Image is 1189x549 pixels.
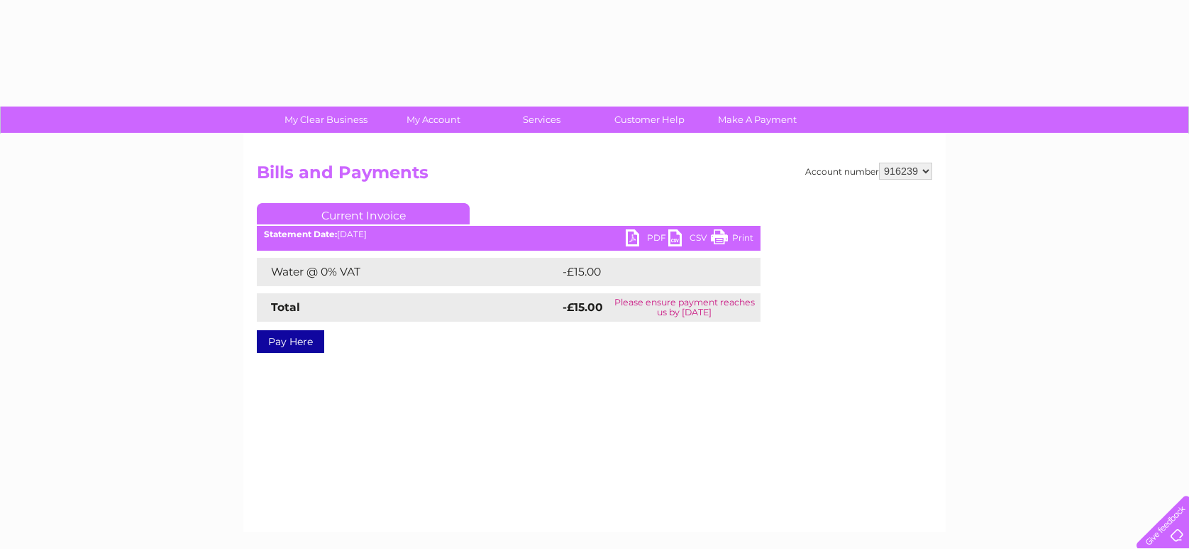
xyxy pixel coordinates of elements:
[267,107,385,133] a: My Clear Business
[668,229,711,250] a: CSV
[264,229,337,239] b: Statement Date:
[591,107,708,133] a: Customer Help
[257,258,559,286] td: Water @ 0% VAT
[805,163,932,180] div: Account number
[271,300,300,314] strong: Total
[711,229,753,250] a: Print
[626,229,668,250] a: PDF
[257,229,761,239] div: [DATE]
[257,203,470,224] a: Current Invoice
[483,107,600,133] a: Services
[257,330,324,353] a: Pay Here
[375,107,492,133] a: My Account
[559,258,734,286] td: -£15.00
[608,293,761,322] td: Please ensure payment reaches us by [DATE]
[563,300,603,314] strong: -£15.00
[257,163,932,190] h2: Bills and Payments
[699,107,816,133] a: Make A Payment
